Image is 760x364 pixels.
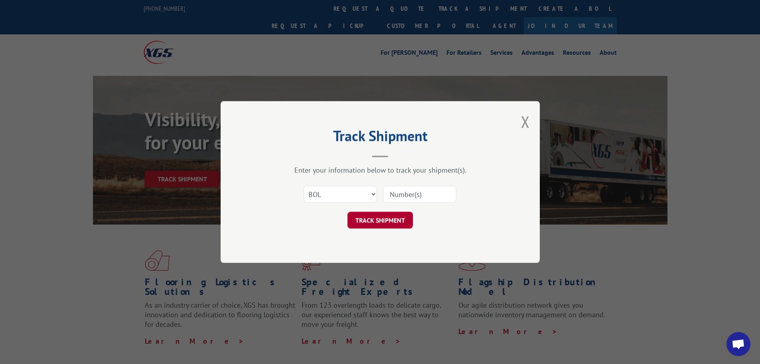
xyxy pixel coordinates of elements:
button: Close modal [521,111,530,132]
div: Enter your information below to track your shipment(s). [261,165,500,175]
div: Open chat [726,332,750,356]
input: Number(s) [383,186,456,203]
button: TRACK SHIPMENT [347,212,413,229]
h2: Track Shipment [261,130,500,145]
